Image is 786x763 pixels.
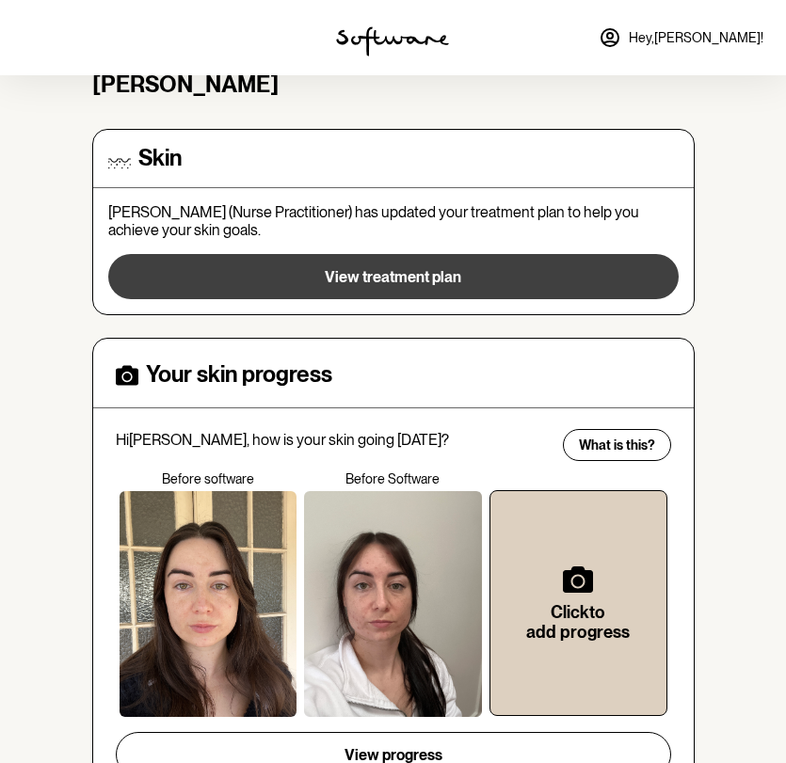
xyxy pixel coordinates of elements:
button: What is this? [563,429,671,461]
img: software logo [336,26,449,56]
p: [PERSON_NAME] (Nurse Practitioner) has updated your treatment plan to help you achieve your skin ... [108,203,679,239]
span: View treatment plan [325,268,461,286]
h4: [PERSON_NAME] [92,72,695,99]
p: Before software [116,471,301,487]
button: View treatment plan [108,254,679,299]
h6: Click to add progress [521,602,636,643]
span: What is this? [579,437,655,453]
h4: Skin [138,145,182,172]
p: Hi [PERSON_NAME] , how is your skin going [DATE]? [116,431,551,449]
h4: Your skin progress [146,361,332,389]
span: Hey, [PERSON_NAME] ! [629,30,763,46]
p: Before Software [300,471,486,487]
a: Hey,[PERSON_NAME]! [587,15,775,60]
